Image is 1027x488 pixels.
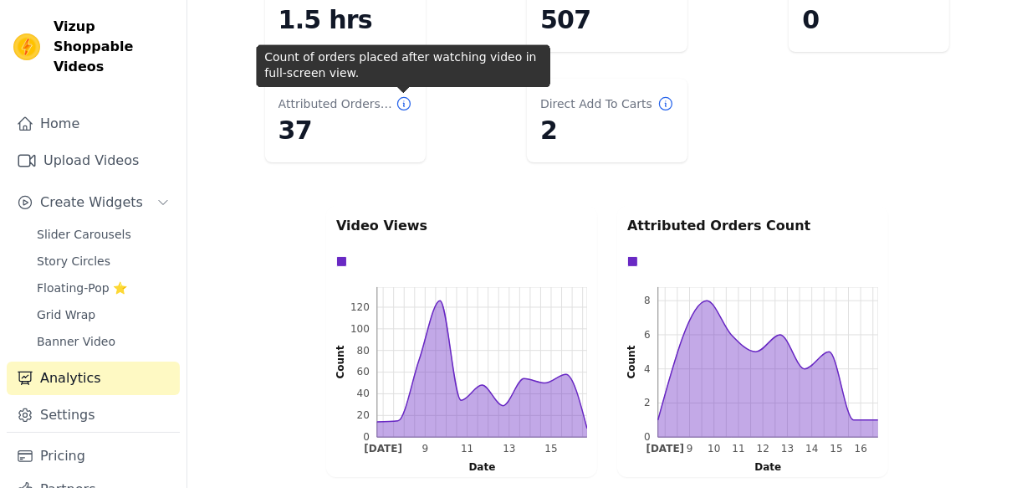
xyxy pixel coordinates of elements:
[646,443,685,455] g: Fri Aug 08 2025 00:00:00 GMT-0700 (Pacific Daylight Time)
[332,252,583,271] div: Data groups
[687,443,693,455] text: 9
[802,5,936,35] dd: 0
[336,216,587,236] p: Video Views
[7,398,180,432] a: Settings
[357,367,370,378] text: 60
[468,461,495,473] text: Date
[644,363,651,375] text: 4
[461,443,473,455] text: 11
[627,216,878,236] p: Attributed Orders Count
[37,306,95,323] span: Grid Wrap
[7,107,180,141] a: Home
[540,95,652,112] dt: Direct Add To Carts
[350,287,377,443] g: left ticks
[687,443,693,455] g: Sat Aug 09 2025 00:00:00 GMT-0700 (Pacific Daylight Time)
[613,287,657,443] g: left axis
[364,437,587,455] g: bottom ticks
[855,443,867,455] text: 16
[646,443,685,455] text: [DATE]
[364,443,402,455] g: Thu Aug 07 2025 00:00:00 GMT-0700 (Pacific Daylight Time)
[37,253,110,270] span: Story Circles
[357,388,370,399] text: 40
[363,431,370,443] text: 0
[757,443,769,455] g: Tue Aug 12 2025 00:00:00 GMT-0700 (Pacific Daylight Time)
[13,33,40,60] img: Vizup
[754,461,781,473] text: Date
[781,443,794,455] text: 13
[422,443,429,455] g: Sat Aug 09 2025 00:00:00 GMT-0700 (Pacific Daylight Time)
[422,443,429,455] text: 9
[757,443,769,455] text: 12
[708,443,720,455] text: 10
[7,144,180,177] a: Upload Videos
[644,295,651,306] text: 8
[37,226,131,243] span: Slider Carousels
[708,443,720,455] g: Sun Aug 10 2025 00:00:00 GMT-0700 (Pacific Daylight Time)
[626,345,637,378] text: Count
[805,443,818,455] g: Thu Aug 14 2025 00:00:00 GMT-0700 (Pacific Daylight Time)
[540,5,674,35] dd: 507
[644,329,651,341] text: 6
[461,443,473,455] g: Mon Aug 11 2025 00:00:00 GMT-0700 (Pacific Daylight Time)
[855,443,867,455] g: Sat Aug 16 2025 00:00:00 GMT-0700 (Pacific Daylight Time)
[732,443,744,455] g: Mon Aug 11 2025 00:00:00 GMT-0700 (Pacific Daylight Time)
[27,249,180,273] a: Story Circles
[540,116,674,146] dd: 2
[54,17,173,77] span: Vizup Shoppable Videos
[357,345,370,357] text: 80
[544,443,557,455] text: 15
[7,362,180,395] a: Analytics
[644,397,651,408] text: 2
[27,303,180,326] a: Grid Wrap
[37,280,127,296] span: Floating-Pop ⭐
[644,287,658,443] g: left ticks
[27,223,180,246] a: Slider Carousels
[830,443,842,455] g: Fri Aug 15 2025 00:00:00 GMT-0700 (Pacific Daylight Time)
[278,95,396,112] dt: Attributed Orders Count
[27,276,180,300] a: Floating-Pop ⭐
[544,443,557,455] g: Fri Aug 15 2025 00:00:00 GMT-0700 (Pacific Daylight Time)
[350,301,370,313] text: 120
[335,345,346,378] text: Count
[364,443,402,455] text: [DATE]
[27,330,180,353] a: Banner Video
[805,443,818,455] text: 14
[781,443,794,455] g: Wed Aug 13 2025 00:00:00 GMT-0700 (Pacific Daylight Time)
[830,443,842,455] text: 15
[278,5,412,35] dd: 1.5 hrs
[503,443,515,455] text: 13
[732,443,744,455] text: 11
[37,333,115,350] span: Banner Video
[7,439,180,473] a: Pricing
[646,437,878,455] g: bottom ticks
[644,431,651,443] text: 0
[623,252,874,271] div: Data groups
[503,443,515,455] g: Wed Aug 13 2025 00:00:00 GMT-0700 (Pacific Daylight Time)
[350,323,370,335] text: 100
[357,409,370,421] text: 20
[309,287,377,443] g: left axis
[7,186,180,219] button: Create Widgets
[278,116,412,146] dd: 37
[40,193,143,213] span: Create Widgets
